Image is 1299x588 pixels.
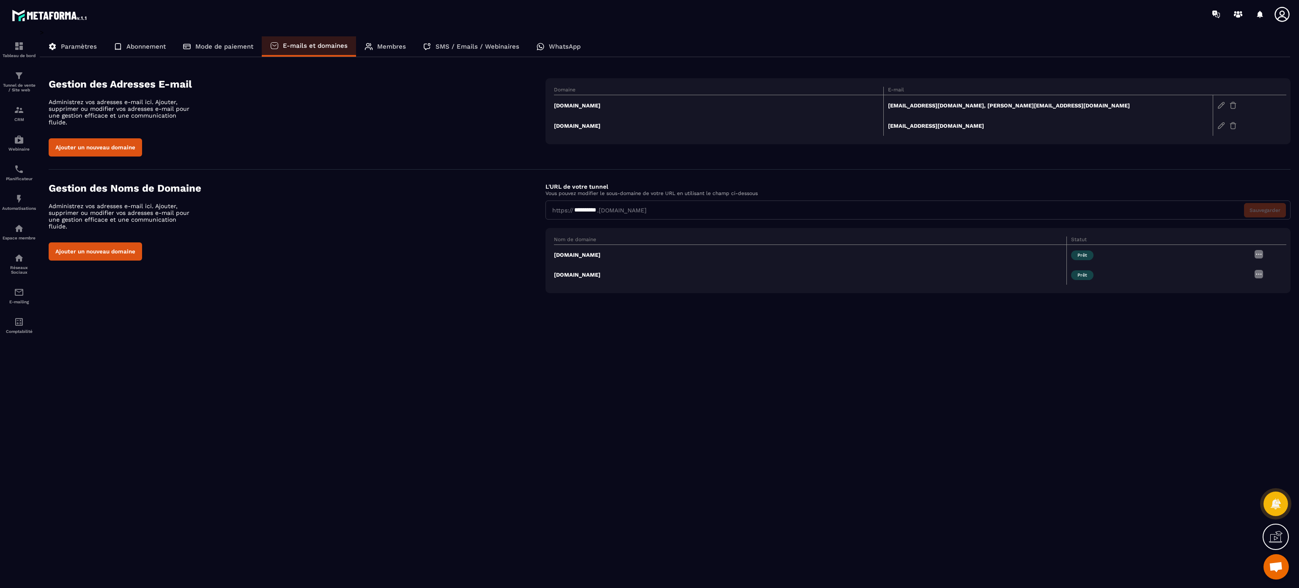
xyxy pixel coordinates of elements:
[883,87,1213,95] th: E-mail
[2,147,36,151] p: Webinaire
[2,281,36,310] a: emailemailE-mailing
[14,223,24,234] img: automations
[1217,102,1225,109] img: edit-gr.78e3acdd.svg
[2,53,36,58] p: Tableau de bord
[49,99,197,126] p: Administrez vos adresses e-mail ici. Ajouter, supprimer ou modifier vos adresses e-mail pour une ...
[2,128,36,158] a: automationsautomationsWebinaire
[2,35,36,64] a: formationformationTableau de bord
[2,329,36,334] p: Comptabilité
[2,64,36,99] a: formationformationTunnel de vente / Site web
[14,105,24,115] img: formation
[377,43,406,50] p: Membres
[545,183,608,190] label: L'URL de votre tunnel
[554,236,1067,245] th: Nom de domaine
[2,99,36,128] a: formationformationCRM
[2,117,36,122] p: CRM
[14,41,24,51] img: formation
[14,287,24,297] img: email
[883,95,1213,116] td: [EMAIL_ADDRESS][DOMAIN_NAME], [PERSON_NAME][EMAIL_ADDRESS][DOMAIN_NAME]
[2,187,36,217] a: automationsautomationsAutomatisations
[2,236,36,240] p: Espace membre
[195,43,253,50] p: Mode de paiement
[1217,122,1225,129] img: edit-gr.78e3acdd.svg
[14,194,24,204] img: automations
[61,43,97,50] p: Paramètres
[283,42,348,49] p: E-mails et domaines
[1066,236,1250,245] th: Statut
[545,190,1291,196] p: Vous pouvez modifier le sous-domaine de votre URL en utilisant le champ ci-dessous
[1229,102,1237,109] img: trash-gr.2c9399ab.svg
[14,135,24,145] img: automations
[2,247,36,281] a: social-networksocial-networkRéseaux Sociaux
[2,217,36,247] a: automationsautomationsEspace membre
[49,203,197,230] p: Administrez vos adresses e-mail ici. Ajouter, supprimer ou modifier vos adresses e-mail pour une ...
[554,115,883,136] td: [DOMAIN_NAME]
[549,43,581,50] p: WhatsApp
[1071,250,1093,260] span: Prêt
[49,242,142,261] button: Ajouter un nouveau domaine
[1254,269,1264,279] img: more
[2,83,36,92] p: Tunnel de vente / Site web
[1071,270,1093,280] span: Prêt
[436,43,519,50] p: SMS / Emails / Webinaires
[1254,249,1264,259] img: more
[2,176,36,181] p: Planificateur
[14,164,24,174] img: scheduler
[2,265,36,275] p: Réseaux Sociaux
[2,158,36,187] a: schedulerschedulerPlanificateur
[2,206,36,211] p: Automatisations
[1229,122,1237,129] img: trash-gr.2c9399ab.svg
[2,310,36,340] a: accountantaccountantComptabilité
[554,245,1067,265] td: [DOMAIN_NAME]
[126,43,166,50] p: Abonnement
[554,87,883,95] th: Domaine
[49,78,545,90] h4: Gestion des Adresses E-mail
[554,265,1067,285] td: [DOMAIN_NAME]
[1263,554,1289,580] a: Ouvrir le chat
[14,253,24,263] img: social-network
[49,182,545,194] h4: Gestion des Noms de Domaine
[12,8,88,23] img: logo
[2,299,36,304] p: E-mailing
[14,317,24,327] img: accountant
[40,28,1291,306] div: >
[883,115,1213,136] td: [EMAIL_ADDRESS][DOMAIN_NAME]
[49,138,142,157] button: Ajouter un nouveau domaine
[554,95,883,116] td: [DOMAIN_NAME]
[14,71,24,81] img: formation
